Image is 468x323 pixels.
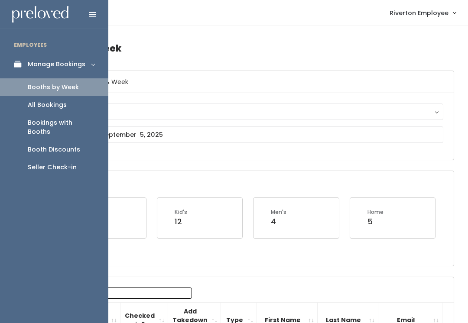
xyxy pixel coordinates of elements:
div: Booth Discounts [28,145,80,154]
div: 4 [271,216,286,227]
div: 5 [367,216,383,227]
a: Riverton Employee [381,3,465,22]
h6: Select Location & Week [45,71,454,93]
div: Booths by Week [28,83,79,92]
input: August 30 - September 5, 2025 [55,126,443,143]
div: Seller Check-in [28,163,77,172]
div: Bookings with Booths [28,118,94,136]
div: Kid's [175,208,187,216]
div: All Bookings [28,100,67,110]
div: Men's [271,208,286,216]
img: preloved logo [12,6,68,23]
div: Manage Bookings [28,60,85,69]
button: Riverton [55,103,443,120]
label: Search: [50,287,192,299]
h4: Booths by Week [44,36,454,60]
span: Riverton Employee [390,8,448,18]
div: Home [367,208,383,216]
input: Search: [81,287,192,299]
div: 12 [175,216,187,227]
div: Riverton [63,107,435,116]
